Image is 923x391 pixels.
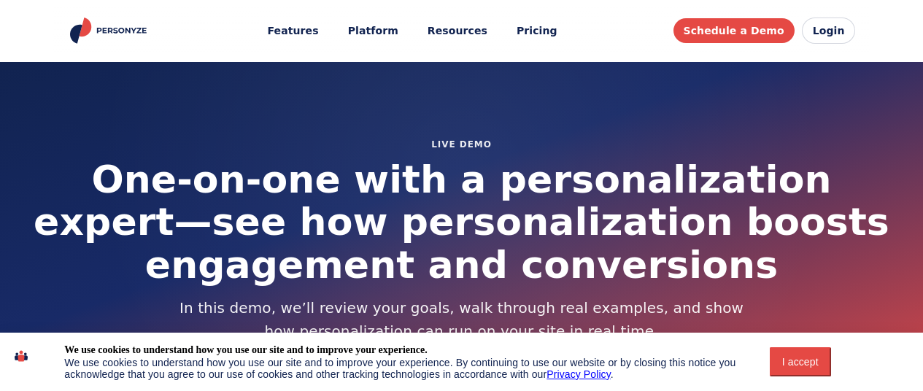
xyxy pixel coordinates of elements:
button: Resources [417,18,498,44]
button: I accept [770,347,831,376]
img: Personyze [68,18,152,44]
a: Pricing [506,18,568,44]
a: Login [802,18,856,44]
a: Platform [338,18,409,44]
div: We use cookies to understand how you use our site and to improve your experience. [64,344,427,357]
a: Schedule a Demo [673,18,795,43]
a: Personyze home [68,18,152,44]
nav: Main menu [257,18,567,44]
header: Personyze site header [53,7,870,55]
button: Features [257,18,328,44]
div: Live Demo [431,140,492,150]
div: I accept [779,356,822,368]
h1: One-on-one with a personalization expert—see how personalization boosts engagement and conversions [31,158,892,286]
a: Privacy Policy [547,368,611,380]
p: In this demo, we’ll review your goals, walk through real examples, and show how personalization c... [177,296,746,343]
div: We use cookies to understand how you use our site and to improve your experience. By continuing t... [64,357,742,380]
img: icon [15,344,27,368]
